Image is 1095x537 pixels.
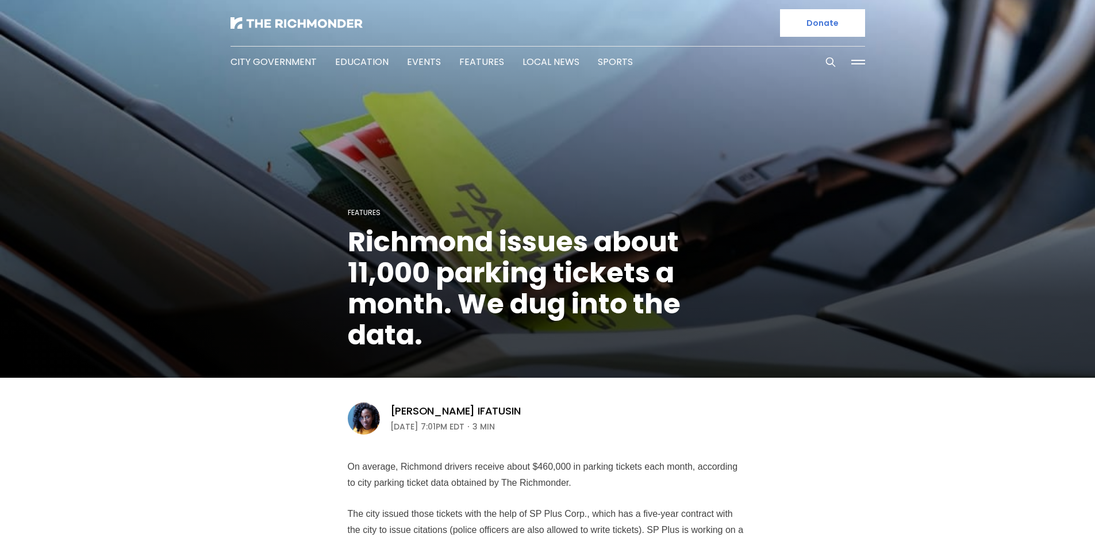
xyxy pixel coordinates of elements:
img: The Richmonder [230,17,363,29]
a: Features [459,55,504,68]
p: On average, Richmond drivers receive about $460,000 in parking tickets each month, according to c... [348,459,748,491]
iframe: portal-trigger [808,481,1095,537]
a: [PERSON_NAME] Ifatusin [390,404,521,418]
a: Education [335,55,389,68]
a: City Government [230,55,317,68]
a: Features [348,208,381,217]
a: Sports [598,55,633,68]
h1: Richmond issues about 11,000 parking tickets a month. We dug into the data. [348,227,748,351]
button: Search this site [822,53,839,71]
a: Donate [780,9,865,37]
span: 3 min [472,420,495,434]
time: [DATE] 7:01PM EDT [390,420,464,434]
a: Local News [522,55,579,68]
a: Events [407,55,441,68]
img: Victoria A. Ifatusin [348,402,380,435]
